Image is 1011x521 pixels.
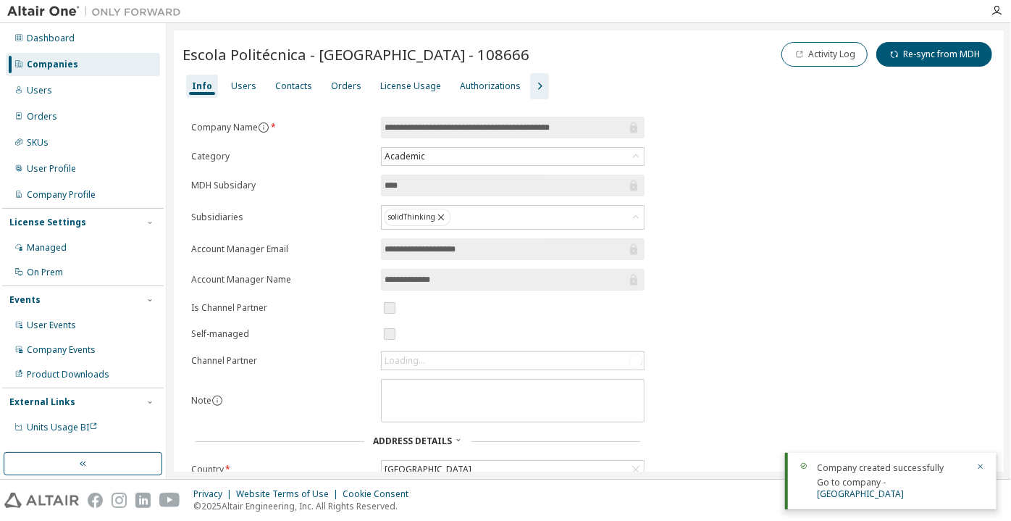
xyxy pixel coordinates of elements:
[27,344,96,356] div: Company Events
[382,149,427,164] div: Academic
[191,122,372,133] label: Company Name
[27,421,98,433] span: Units Usage BI
[9,396,75,408] div: External Links
[191,394,211,407] label: Note
[192,80,212,92] div: Info
[331,80,361,92] div: Orders
[817,488,904,500] a: [GEOGRAPHIC_DATA]
[191,212,372,223] label: Subsidiaries
[191,243,372,255] label: Account Manager Email
[817,462,968,475] div: Company created successfully
[191,151,372,162] label: Category
[876,42,992,67] button: Re-sync from MDH
[27,163,76,175] div: User Profile
[191,302,372,314] label: Is Channel Partner
[380,80,441,92] div: License Usage
[382,148,644,165] div: Academic
[382,461,644,478] div: [GEOGRAPHIC_DATA]
[460,80,521,92] div: Authorizations
[27,369,109,380] div: Product Downloads
[781,42,868,67] button: Activity Log
[159,493,180,508] img: youtube.svg
[373,435,452,447] span: Address Details
[27,111,57,122] div: Orders
[385,209,450,226] div: solidThinking
[275,80,312,92] div: Contacts
[382,206,644,229] div: solidThinking
[382,462,474,478] div: [GEOGRAPHIC_DATA]
[27,85,52,96] div: Users
[9,294,41,306] div: Events
[191,328,372,340] label: Self-managed
[27,33,75,44] div: Dashboard
[211,395,223,407] button: information
[27,320,76,331] div: User Events
[112,493,127,508] img: instagram.svg
[343,488,417,500] div: Cookie Consent
[27,189,96,201] div: Company Profile
[27,59,78,70] div: Companies
[191,355,372,367] label: Channel Partner
[191,180,372,191] label: MDH Subsidary
[27,137,49,149] div: SKUs
[193,500,417,512] p: © 2025 Altair Engineering, Inc. All Rights Reserved.
[258,122,269,133] button: information
[385,355,425,367] div: Loading...
[7,4,188,19] img: Altair One
[183,44,529,64] span: Escola Politécnica - [GEOGRAPHIC_DATA] - 108666
[231,80,256,92] div: Users
[9,217,86,228] div: License Settings
[27,267,63,278] div: On Prem
[88,493,103,508] img: facebook.svg
[193,488,236,500] div: Privacy
[191,274,372,285] label: Account Manager Name
[4,493,79,508] img: altair_logo.svg
[135,493,151,508] img: linkedin.svg
[817,476,904,500] span: Go to company -
[27,242,67,254] div: Managed
[236,488,343,500] div: Website Terms of Use
[191,464,372,475] label: Country
[382,352,644,370] div: Loading...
